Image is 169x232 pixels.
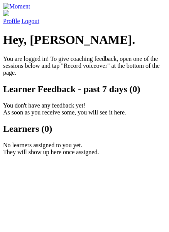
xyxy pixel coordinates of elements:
p: No learners assigned to you yet. They will show up here once assigned. [3,142,166,156]
h2: Learner Feedback - past 7 days (0) [3,84,166,94]
a: Profile [3,10,166,24]
a: Logout [22,18,39,24]
p: You don't have any feedback yet! As soon as you receive some, you will see it here. [3,102,166,116]
p: You are logged in! To give coaching feedback, open one of the sessions below and tap "Record voic... [3,55,166,76]
img: Moment [3,3,30,10]
img: default_avatar-b4e2223d03051bc43aaaccfb402a43260a3f17acc7fafc1603fdf008d6cba3c9.png [3,10,9,16]
h1: Hey, [PERSON_NAME]. [3,33,166,47]
h2: Learners (0) [3,124,166,134]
